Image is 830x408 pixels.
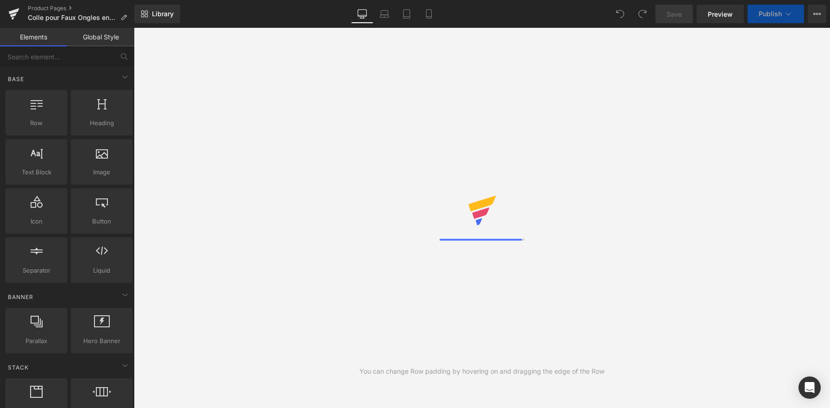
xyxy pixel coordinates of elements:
span: Image [74,167,130,177]
span: Parallax [8,336,64,346]
span: Text Block [8,167,64,177]
span: Row [8,118,64,128]
button: Redo [633,5,652,23]
a: Mobile [418,5,440,23]
a: New Library [134,5,180,23]
a: Laptop [373,5,396,23]
span: Icon [8,217,64,226]
a: Product Pages [28,5,134,12]
span: Base [7,75,25,83]
div: You can change Row padding by hovering on and dragging the edge of the Row [359,366,604,376]
a: Global Style [67,28,134,46]
span: Hero Banner [74,336,130,346]
span: Heading [74,118,130,128]
div: Open Intercom Messenger [799,376,821,399]
button: Publish [748,5,804,23]
a: Tablet [396,5,418,23]
button: More [808,5,826,23]
span: Liquid [74,266,130,275]
span: Colle pour Faux Ongles en Gel [28,14,117,21]
span: Button [74,217,130,226]
span: Separator [8,266,64,275]
span: Preview [708,9,733,19]
span: Stack [7,363,30,372]
span: Banner [7,293,34,301]
button: Undo [611,5,629,23]
span: Publish [759,10,782,18]
span: Save [667,9,682,19]
a: Preview [697,5,744,23]
a: Desktop [351,5,373,23]
span: Library [152,10,174,18]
